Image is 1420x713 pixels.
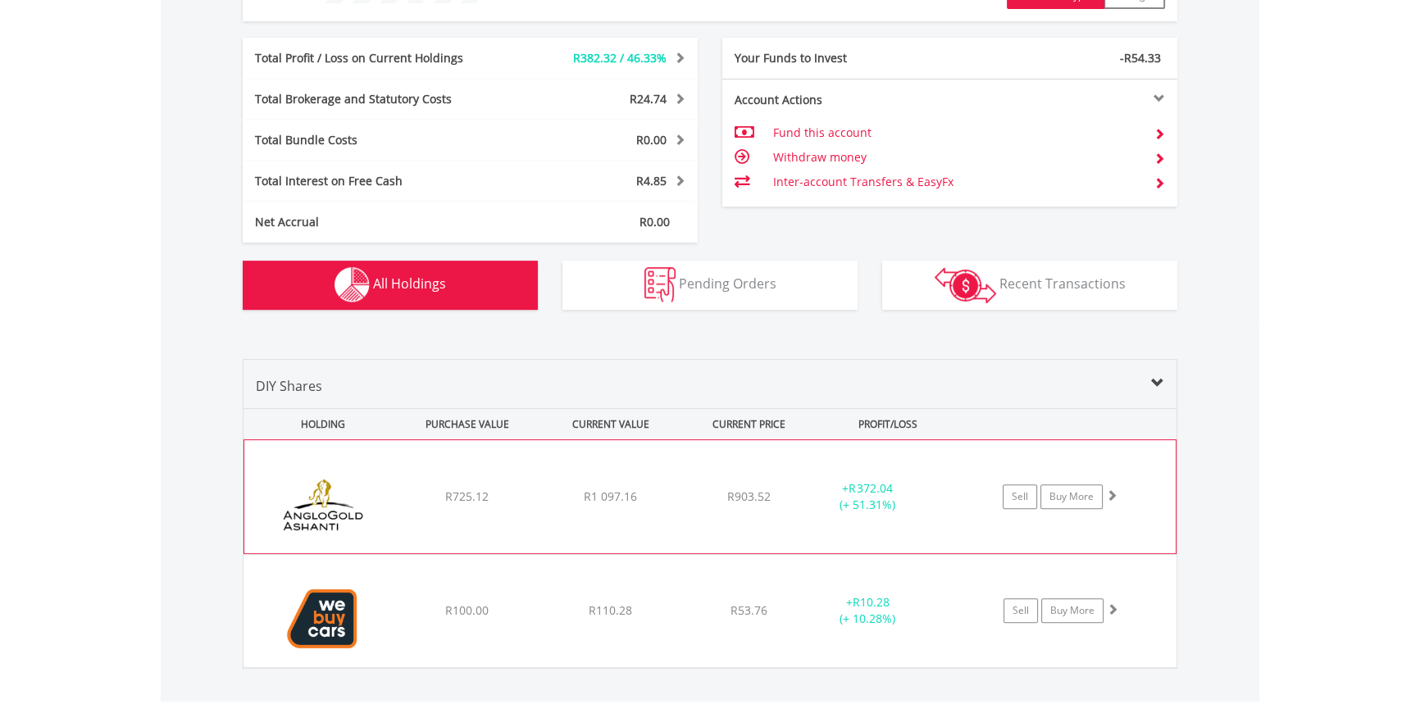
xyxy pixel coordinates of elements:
[722,92,950,108] div: Account Actions
[335,267,370,302] img: holdings-wht.png
[243,132,508,148] div: Total Bundle Costs
[636,173,667,188] span: R4.85
[636,132,667,148] span: R0.00
[244,409,394,439] div: HOLDING
[243,173,508,189] div: Total Interest on Free Cash
[727,488,771,504] span: R903.52
[722,50,950,66] div: Your Funds to Invest
[252,575,393,663] img: EQU.ZA.WBC.png
[1004,598,1038,623] a: Sell
[584,488,637,504] span: R1 097.16
[817,409,958,439] div: PROFIT/LOSS
[849,480,892,496] span: R372.04
[1041,598,1104,623] a: Buy More
[243,261,538,310] button: All Holdings
[243,91,508,107] div: Total Brokerage and Statutory Costs
[773,120,1141,145] td: Fund this account
[639,214,670,229] span: R0.00
[1003,484,1037,509] a: Sell
[679,275,776,293] span: Pending Orders
[253,461,394,549] img: EQU.ZA.ANG.png
[806,594,930,627] div: + (+ 10.28%)
[935,267,996,303] img: transactions-zar-wht.png
[243,214,508,230] div: Net Accrual
[573,50,667,66] span: R382.32 / 46.33%
[806,480,929,513] div: + (+ 51.31%)
[773,170,1141,194] td: Inter-account Transfers & EasyFx
[540,409,680,439] div: CURRENT VALUE
[730,602,767,618] span: R53.76
[644,267,676,302] img: pending_instructions-wht.png
[397,409,537,439] div: PURCHASE VALUE
[445,488,489,504] span: R725.12
[256,377,322,395] span: DIY Shares
[1120,50,1161,66] span: -R54.33
[630,91,667,107] span: R24.74
[373,275,446,293] span: All Holdings
[243,50,508,66] div: Total Profit / Loss on Current Holdings
[444,602,488,618] span: R100.00
[589,602,632,618] span: R110.28
[773,145,1141,170] td: Withdraw money
[1040,484,1103,509] a: Buy More
[999,275,1126,293] span: Recent Transactions
[853,594,890,610] span: R10.28
[562,261,858,310] button: Pending Orders
[882,261,1177,310] button: Recent Transactions
[684,409,814,439] div: CURRENT PRICE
